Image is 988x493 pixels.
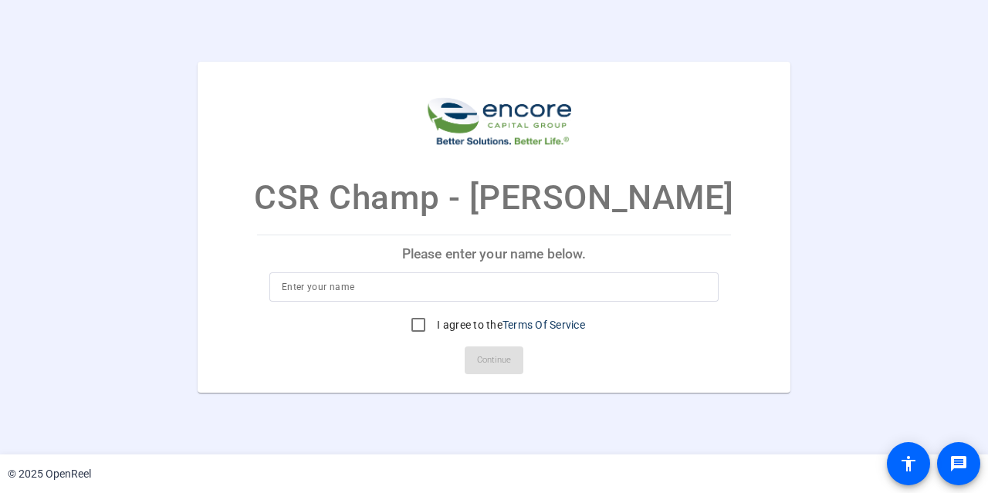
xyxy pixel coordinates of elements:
label: I agree to the [434,317,585,333]
input: Enter your name [282,278,706,296]
p: CSR Champ - [PERSON_NAME] [254,172,734,223]
mat-icon: accessibility [899,454,918,473]
mat-icon: message [949,454,968,473]
div: © 2025 OpenReel [8,466,91,482]
img: company-logo [417,77,571,149]
p: Please enter your name below. [257,235,731,272]
a: Terms Of Service [502,319,585,331]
